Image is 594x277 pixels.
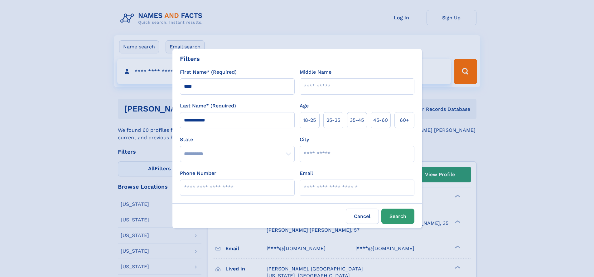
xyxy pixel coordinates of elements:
[180,54,200,63] div: Filters
[180,170,216,177] label: Phone Number
[180,102,236,110] label: Last Name* (Required)
[180,136,295,143] label: State
[180,68,237,76] label: First Name* (Required)
[350,116,364,124] span: 35‑45
[300,136,309,143] label: City
[300,68,331,76] label: Middle Name
[300,102,309,110] label: Age
[346,209,379,224] label: Cancel
[300,170,313,177] label: Email
[326,116,340,124] span: 25‑35
[373,116,388,124] span: 45‑60
[400,116,409,124] span: 60+
[381,209,414,224] button: Search
[303,116,316,124] span: 18‑25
